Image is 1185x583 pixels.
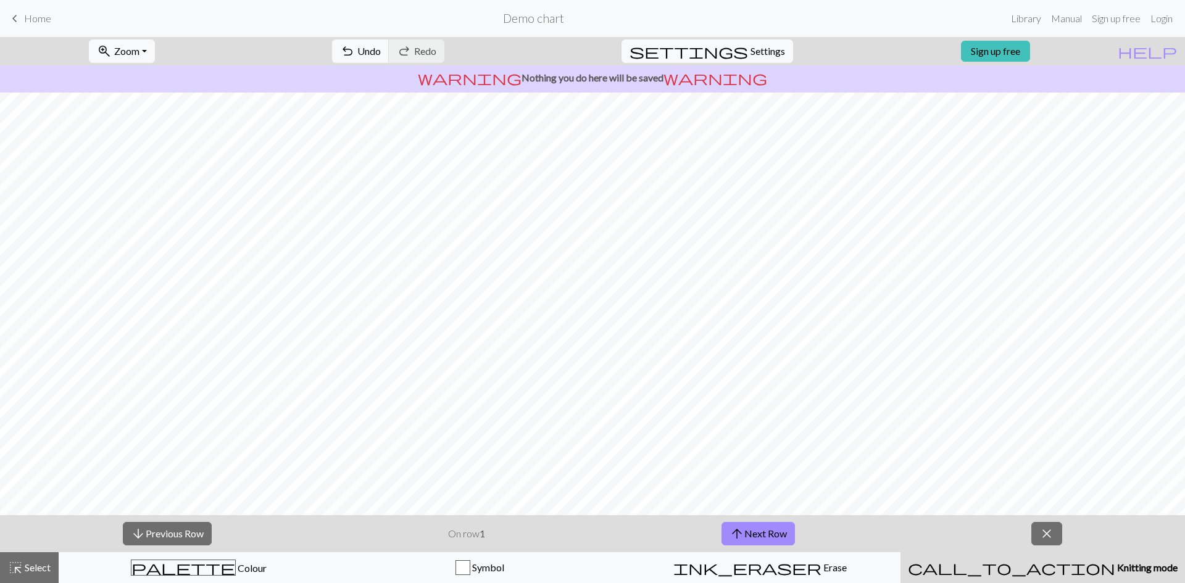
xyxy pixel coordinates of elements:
span: highlight_alt [8,559,23,576]
strong: 1 [480,527,485,539]
span: call_to_action [908,559,1115,576]
span: settings [630,43,748,60]
p: Nothing you do here will be saved [5,70,1180,85]
h2: Demo chart [503,11,564,25]
span: arrow_downward [131,525,146,542]
a: Manual [1046,6,1087,31]
button: Next Row [721,522,795,545]
span: zoom_in [97,43,112,60]
span: Erase [821,561,847,573]
span: undo [340,43,355,60]
button: Colour [59,552,339,583]
button: Undo [332,39,389,63]
span: Zoom [114,45,139,57]
a: Library [1006,6,1046,31]
span: arrow_upward [730,525,744,542]
span: Knitting mode [1115,561,1178,573]
span: Undo [357,45,381,57]
a: Sign up free [1087,6,1145,31]
span: palette [131,559,235,576]
span: ink_eraser [673,559,821,576]
button: Zoom [89,39,155,63]
span: Select [23,561,51,573]
span: warning [418,69,522,86]
a: Home [7,8,51,29]
button: Knitting mode [900,552,1185,583]
i: Settings [630,44,748,59]
span: Colour [236,562,267,574]
span: help [1118,43,1177,60]
a: Sign up free [961,41,1030,62]
span: Home [24,12,51,24]
button: Symbol [339,552,620,583]
span: warning [663,69,767,86]
button: Erase [620,552,900,583]
a: Login [1145,6,1178,31]
span: Symbol [470,561,504,573]
span: Settings [750,44,785,59]
span: close [1039,525,1054,542]
p: On row [448,526,485,541]
span: keyboard_arrow_left [7,10,22,27]
button: SettingsSettings [622,39,793,63]
button: Previous Row [123,522,212,545]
